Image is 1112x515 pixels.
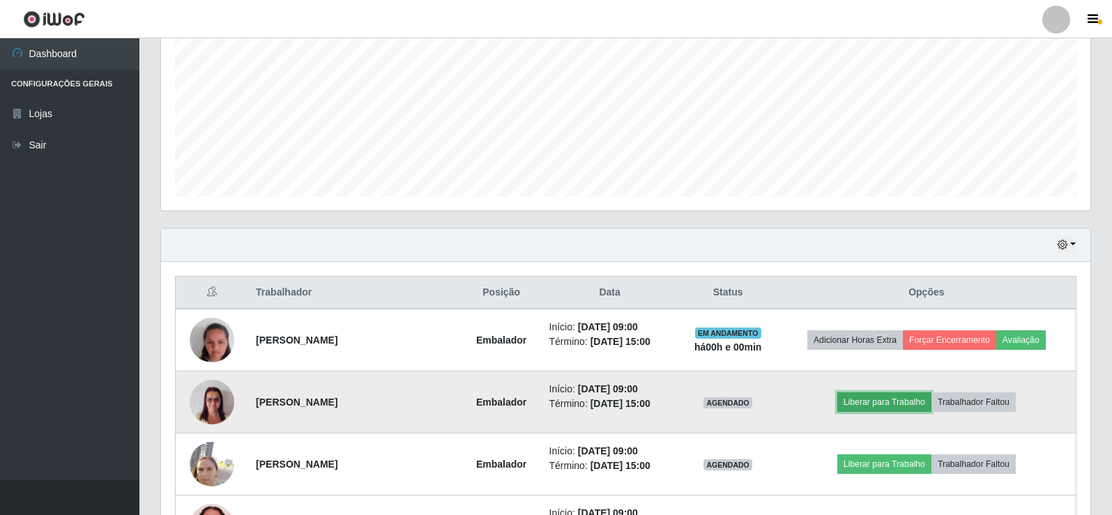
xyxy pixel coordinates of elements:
[694,341,762,353] strong: há 00 h e 00 min
[578,445,638,456] time: [DATE] 09:00
[695,328,761,339] span: EM ANDAMENTO
[549,320,671,335] li: Início:
[903,330,996,350] button: Forçar Encerramento
[679,277,777,309] th: Status
[190,295,234,385] img: 1672943199458.jpeg
[549,335,671,349] li: Término:
[256,459,337,470] strong: [PERSON_NAME]
[549,397,671,411] li: Término:
[190,373,234,432] img: 1704290796442.jpeg
[23,10,85,28] img: CoreUI Logo
[807,330,903,350] button: Adicionar Horas Extra
[777,277,1076,309] th: Opções
[549,382,671,397] li: Início:
[476,397,526,408] strong: Embalador
[462,277,541,309] th: Posição
[578,321,638,332] time: [DATE] 09:00
[549,459,671,473] li: Término:
[931,392,1016,412] button: Trabalhador Faltou
[247,277,462,309] th: Trabalhador
[256,335,337,346] strong: [PERSON_NAME]
[837,392,931,412] button: Liberar para Trabalho
[476,459,526,470] strong: Embalador
[703,459,752,470] span: AGENDADO
[541,277,679,309] th: Data
[549,444,671,459] li: Início:
[578,383,638,394] time: [DATE] 09:00
[703,397,752,408] span: AGENDADO
[591,460,650,471] time: [DATE] 15:00
[591,398,650,409] time: [DATE] 15:00
[256,397,337,408] strong: [PERSON_NAME]
[996,330,1046,350] button: Avaliação
[190,434,234,493] img: 1728130244935.jpeg
[476,335,526,346] strong: Embalador
[837,454,931,474] button: Liberar para Trabalho
[931,454,1016,474] button: Trabalhador Faltou
[591,336,650,347] time: [DATE] 15:00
